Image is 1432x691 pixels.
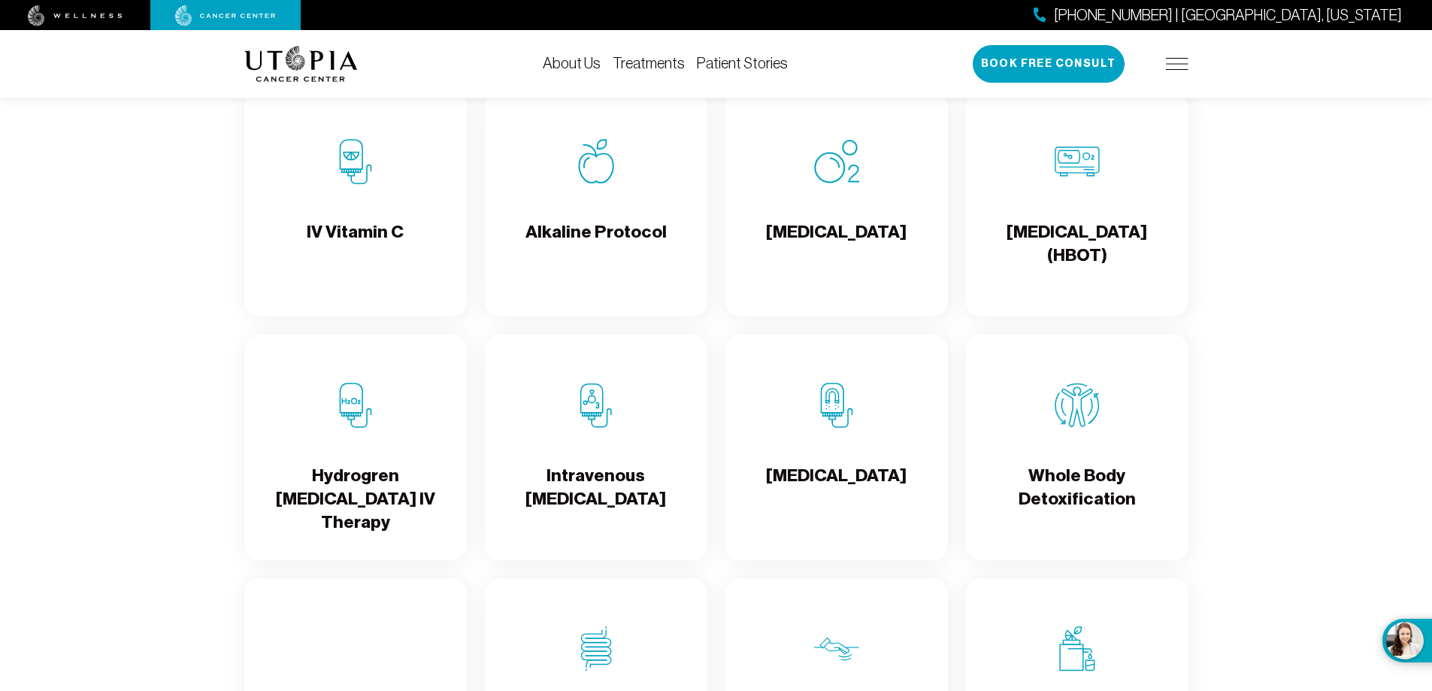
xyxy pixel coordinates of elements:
a: About Us [543,55,601,71]
img: Juicing [1055,626,1100,671]
a: Patient Stories [697,55,788,71]
img: Lymphatic Massage [814,626,859,671]
h4: Whole Body Detoxification [978,464,1176,513]
h4: Intravenous [MEDICAL_DATA] [497,464,695,513]
a: [PHONE_NUMBER] | [GEOGRAPHIC_DATA], [US_STATE] [1034,5,1402,26]
h4: [MEDICAL_DATA] [766,220,907,269]
h4: IV Vitamin C [307,220,404,269]
img: Colon Therapy [574,626,619,671]
h4: [MEDICAL_DATA] [766,464,907,513]
a: Alkaline ProtocolAlkaline Protocol [485,91,707,317]
a: Hyperbaric Oxygen Therapy (HBOT)[MEDICAL_DATA] (HBOT) [966,91,1188,317]
img: Chelation Therapy [814,383,859,428]
h4: Hydrogren [MEDICAL_DATA] IV Therapy [256,464,455,535]
img: wellness [28,5,123,26]
img: Alkaline Protocol [574,139,619,184]
img: Organ Cleanse [333,626,378,671]
span: [PHONE_NUMBER] | [GEOGRAPHIC_DATA], [US_STATE] [1054,5,1402,26]
img: logo [244,46,358,82]
a: Treatments [613,55,685,71]
a: Whole Body DetoxificationWhole Body Detoxification [966,335,1188,560]
a: IV Vitamin CIV Vitamin C [244,91,467,317]
img: Oxygen Therapy [814,139,859,184]
a: Intravenous Ozone TherapyIntravenous [MEDICAL_DATA] [485,335,707,560]
img: Whole Body Detoxification [1055,383,1100,428]
img: icon-hamburger [1166,58,1188,70]
a: Hydrogren Peroxide IV TherapyHydrogren [MEDICAL_DATA] IV Therapy [244,335,467,560]
a: Chelation Therapy[MEDICAL_DATA] [725,335,948,560]
img: IV Vitamin C [333,139,378,184]
img: Hyperbaric Oxygen Therapy (HBOT) [1055,139,1100,184]
button: Book Free Consult [973,45,1125,83]
img: Hydrogren Peroxide IV Therapy [333,383,378,428]
a: Oxygen Therapy[MEDICAL_DATA] [725,91,948,317]
img: cancer center [175,5,276,26]
h4: [MEDICAL_DATA] (HBOT) [978,220,1176,269]
img: Intravenous Ozone Therapy [574,383,619,428]
h4: Alkaline Protocol [525,220,667,269]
